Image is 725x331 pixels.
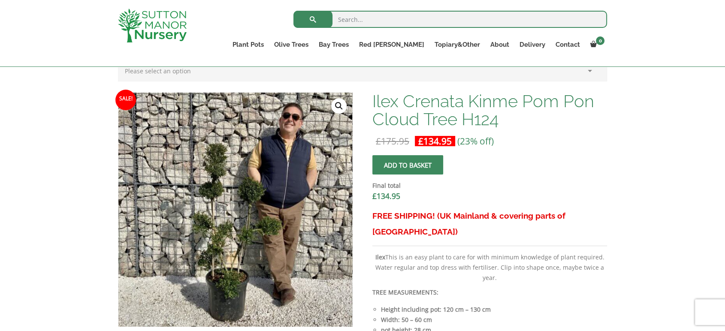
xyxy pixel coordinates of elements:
p: This is an easy plant to care for with minimum knowledge of plant required. Water regular and top... [372,252,607,283]
span: (23% off) [457,135,494,147]
img: logo [118,9,187,42]
a: About [485,39,514,51]
bdi: 175.95 [376,135,409,147]
a: 0 [585,39,607,51]
span: 0 [596,36,604,45]
h3: FREE SHIPPING! (UK Mainland & covering parts of [GEOGRAPHIC_DATA]) [372,208,607,240]
bdi: 134.95 [372,191,400,201]
dt: Final total [372,181,607,191]
bdi: 134.95 [418,135,452,147]
span: Sale! [115,90,136,110]
a: Olive Trees [269,39,314,51]
strong: Height including pot: 120 cm – 130 cm [381,305,491,313]
a: Contact [550,39,585,51]
a: Topiary&Other [429,39,485,51]
span: £ [372,191,377,201]
input: Search... [293,11,607,28]
b: Ilex [375,253,385,261]
a: Bay Trees [314,39,354,51]
a: Delivery [514,39,550,51]
a: Red [PERSON_NAME] [354,39,429,51]
button: Add to basket [372,155,443,175]
strong: Width: 50 – 60 cm [381,316,432,324]
h1: Ilex Crenata Kinme Pom Pon Cloud Tree H124 [372,92,607,128]
a: Plant Pots [227,39,269,51]
a: View full-screen image gallery [331,98,347,114]
span: £ [376,135,381,147]
span: £ [418,135,423,147]
strong: TREE MEASUREMENTS: [372,288,438,296]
